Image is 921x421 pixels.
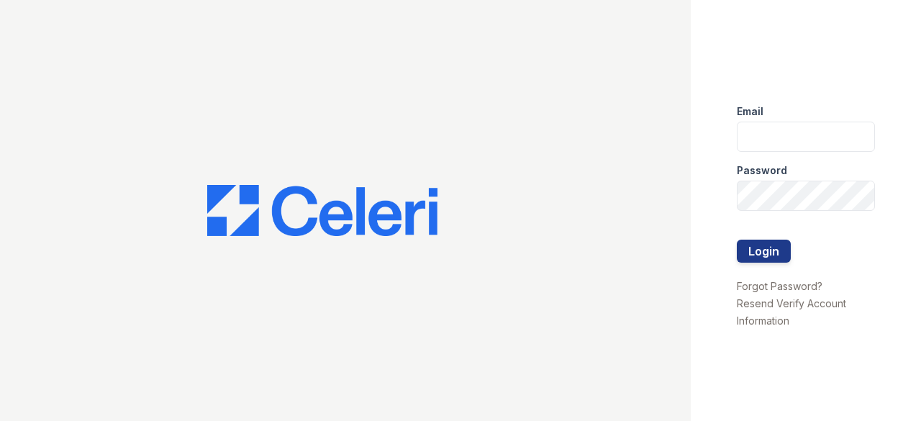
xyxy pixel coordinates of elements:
img: CE_Logo_Blue-a8612792a0a2168367f1c8372b55b34899dd931a85d93a1a3d3e32e68fde9ad4.png [207,185,437,237]
a: Forgot Password? [737,280,822,292]
label: Email [737,104,763,119]
a: Resend Verify Account Information [737,297,846,327]
label: Password [737,163,787,178]
button: Login [737,240,791,263]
